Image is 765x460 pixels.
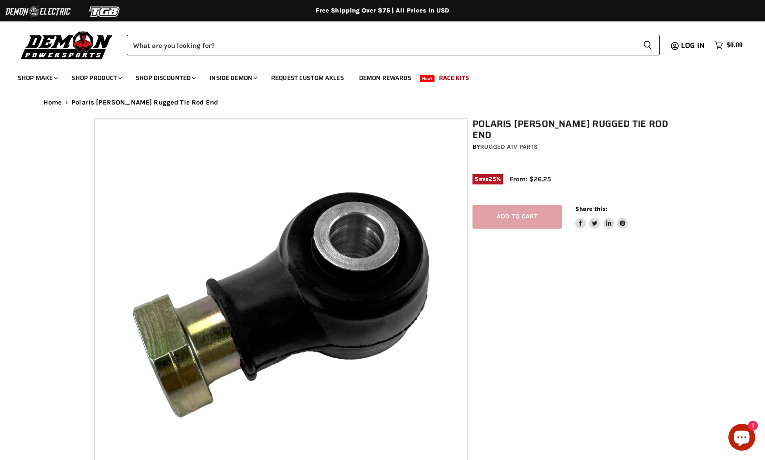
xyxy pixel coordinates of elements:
[489,176,496,182] span: 25
[727,41,743,50] span: $0.00
[127,35,660,55] form: Product
[18,29,116,61] img: Demon Powersports
[472,142,676,152] div: by
[710,39,747,52] a: $0.00
[420,75,435,82] span: New!
[203,69,263,87] a: Inside Demon
[575,205,607,212] span: Share this:
[472,118,676,141] h1: Polaris [PERSON_NAME] Rugged Tie Rod End
[726,424,758,453] inbox-online-store-chat: Shopify online store chat
[575,205,628,229] aside: Share this:
[25,99,740,106] nav: Breadcrumbs
[11,69,63,87] a: Shop Make
[127,35,636,55] input: Search
[636,35,660,55] button: Search
[43,99,62,106] a: Home
[264,69,351,87] a: Request Custom Axles
[71,3,138,20] img: TGB Logo 2
[510,175,551,183] span: From: $26.25
[352,69,418,87] a: Demon Rewards
[480,143,538,151] a: Rugged ATV Parts
[432,69,476,87] a: Race Kits
[681,40,705,51] span: Log in
[25,7,740,15] div: Free Shipping Over $75 | All Prices In USD
[71,99,218,106] span: Polaris [PERSON_NAME] Rugged Tie Rod End
[129,69,201,87] a: Shop Discounted
[4,3,71,20] img: Demon Electric Logo 2
[677,42,710,50] a: Log in
[472,174,503,184] span: Save %
[65,69,127,87] a: Shop Product
[11,65,740,87] ul: Main menu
